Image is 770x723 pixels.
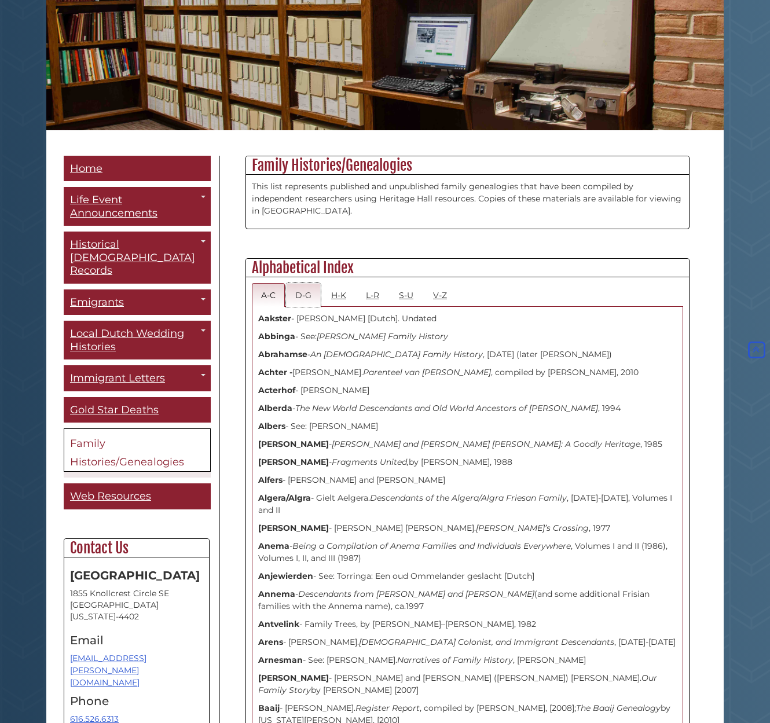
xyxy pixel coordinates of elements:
i: [PERSON_NAME]’s Crossing [476,523,589,533]
strong: [PERSON_NAME] [258,523,329,533]
i: [PERSON_NAME] and [PERSON_NAME] [PERSON_NAME]: A Goodly Heritage [332,439,640,449]
span: Local Dutch Wedding Histories [70,327,184,353]
strong: [PERSON_NAME] [258,673,329,683]
p: [PERSON_NAME]. , compiled by [PERSON_NAME], 2010 [258,366,677,379]
a: Emigrants [64,289,211,315]
strong: Alfers [258,475,283,485]
strong: Baaij [258,703,280,713]
p: - [PERSON_NAME] and [PERSON_NAME] ([PERSON_NAME]) [PERSON_NAME]. by [PERSON_NAME] [2007] [258,672,677,696]
a: [EMAIL_ADDRESS][PERSON_NAME][DOMAIN_NAME] [70,653,146,688]
p: - by [PERSON_NAME], 1988 [258,456,677,468]
h2: Family Histories/Genealogies [246,156,689,175]
a: L-R [357,283,388,307]
i: The New World Descendants and Old World Ancestors of [PERSON_NAME] [295,403,598,413]
p: - [PERSON_NAME] [PERSON_NAME]. , 1977 [258,522,677,534]
h2: Alphabetical Index [246,259,689,277]
strong: Antvelink [258,619,299,629]
a: V-Z [424,283,456,307]
p: - Family Trees, by [PERSON_NAME]–[PERSON_NAME], 1982 [258,618,677,630]
p: - , [DATE] (later [PERSON_NAME]) [258,348,677,361]
strong: [GEOGRAPHIC_DATA] [70,568,200,582]
a: S-U [390,283,423,307]
p: - See: [PERSON_NAME] [258,420,677,432]
p: - , 1994 [258,402,677,414]
strong: Achter - [258,367,292,377]
i: [DEMOGRAPHIC_DATA] Colonist, and Immigrant Descendants [359,637,614,647]
span: Life Event Announcements [70,193,157,219]
span: Web Resources [70,490,151,502]
a: Gold Star Deaths [64,397,211,423]
h2: Contact Us [64,539,209,557]
span: Historical [DEMOGRAPHIC_DATA] Records [70,238,195,277]
p: - See: [258,331,677,343]
i: The Baaij Genealogy [576,703,661,713]
a: Web Resources [64,483,211,509]
a: Life Event Announcements [64,187,211,226]
strong: Arnesman [258,655,303,665]
p: This list represents published and unpublished family genealogies that have been compiled by inde... [252,181,683,217]
span: Family Histories/Genealogies [70,437,184,468]
a: Back to Top [746,345,767,355]
strong: Abbinga [258,331,295,342]
i: Descendants of the Algera/Algra Friesan Family [370,493,567,503]
p: - (and some additional Frisian families with the Annema name), ca.1997 [258,588,677,612]
strong: Alberda [258,403,292,413]
strong: Acterhof [258,385,295,395]
p: - See: [PERSON_NAME]. , [PERSON_NAME] [258,654,677,666]
address: 1855 Knollcrest Circle SE [GEOGRAPHIC_DATA][US_STATE]-4402 [70,588,203,622]
h4: Email [70,634,203,647]
i: Being a Compilation of Anema Families and Individuals Everywhere [292,541,571,551]
strong: Annema [258,589,295,599]
p: - , Volumes I and II (1986), Volumes I, II, and III (1987) [258,540,677,564]
a: A-C [252,283,285,307]
h4: Phone [70,695,203,707]
a: Immigrant Letters [64,365,211,391]
a: H-K [322,283,355,307]
i: Our Family Story [258,673,657,695]
strong: Algera/Algra [258,493,311,503]
i: Parenteel van [PERSON_NAME] [363,367,491,377]
span: Home [70,162,102,175]
i: Narratives of Family History [397,655,513,665]
p: - [PERSON_NAME]. , [DATE]-[DATE] [258,636,677,648]
a: Home [64,156,211,182]
i: Fragments United, [332,457,409,467]
strong: Arens [258,637,283,647]
i: [PERSON_NAME] Family History [317,331,448,342]
p: - See: Torringa: Een oud Ommelander geslacht [Dutch] [258,570,677,582]
p: - [PERSON_NAME] [Dutch]. Undated [258,313,677,325]
i: Register Report [355,703,420,713]
strong: Abrahamse [258,349,307,359]
strong: [PERSON_NAME] [258,439,329,449]
p: - [PERSON_NAME] [258,384,677,397]
a: Family Histories/Genealogies [64,428,211,472]
span: Gold Star Deaths [70,403,159,416]
p: - [PERSON_NAME] and [PERSON_NAME] [258,474,677,486]
strong: Anema [258,541,289,551]
i: Descendants from [PERSON_NAME] and [PERSON_NAME] [298,589,534,599]
i: An [DEMOGRAPHIC_DATA] Family History [310,349,483,359]
span: Immigrant Letters [70,372,165,384]
p: - Gielt Aelgera. , [DATE]-[DATE], Volumes I and II [258,492,677,516]
a: D-G [286,283,321,307]
a: Historical [DEMOGRAPHIC_DATA] Records [64,232,211,284]
strong: [PERSON_NAME] [258,457,329,467]
strong: Aakster [258,313,291,324]
span: Emigrants [70,296,124,309]
strong: Anjewierden [258,571,313,581]
p: - , 1985 [258,438,677,450]
a: Local Dutch Wedding Histories [64,321,211,359]
strong: Albers [258,421,285,431]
